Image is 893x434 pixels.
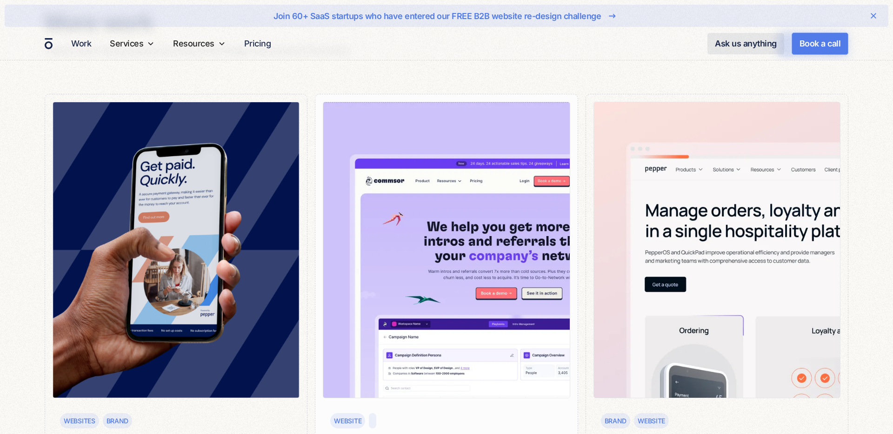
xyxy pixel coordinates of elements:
[638,416,665,426] div: Website
[45,38,53,50] a: home
[707,33,784,54] a: Ask us anything
[792,33,849,55] a: Book a call
[106,27,158,60] div: Services
[34,8,859,23] a: Join 60+ SaaS startups who have entered our FREE B2B website re-design challenge
[64,416,95,426] div: Websites
[334,416,361,426] div: Website
[107,416,129,426] div: Brand
[240,34,275,53] a: Pricing
[273,10,601,22] div: Join 60+ SaaS startups who have entered our FREE B2B website re-design challenge
[110,37,143,50] div: Services
[173,37,214,50] div: Resources
[169,27,229,60] div: Resources
[67,34,95,53] a: Work
[605,416,627,426] div: Brand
